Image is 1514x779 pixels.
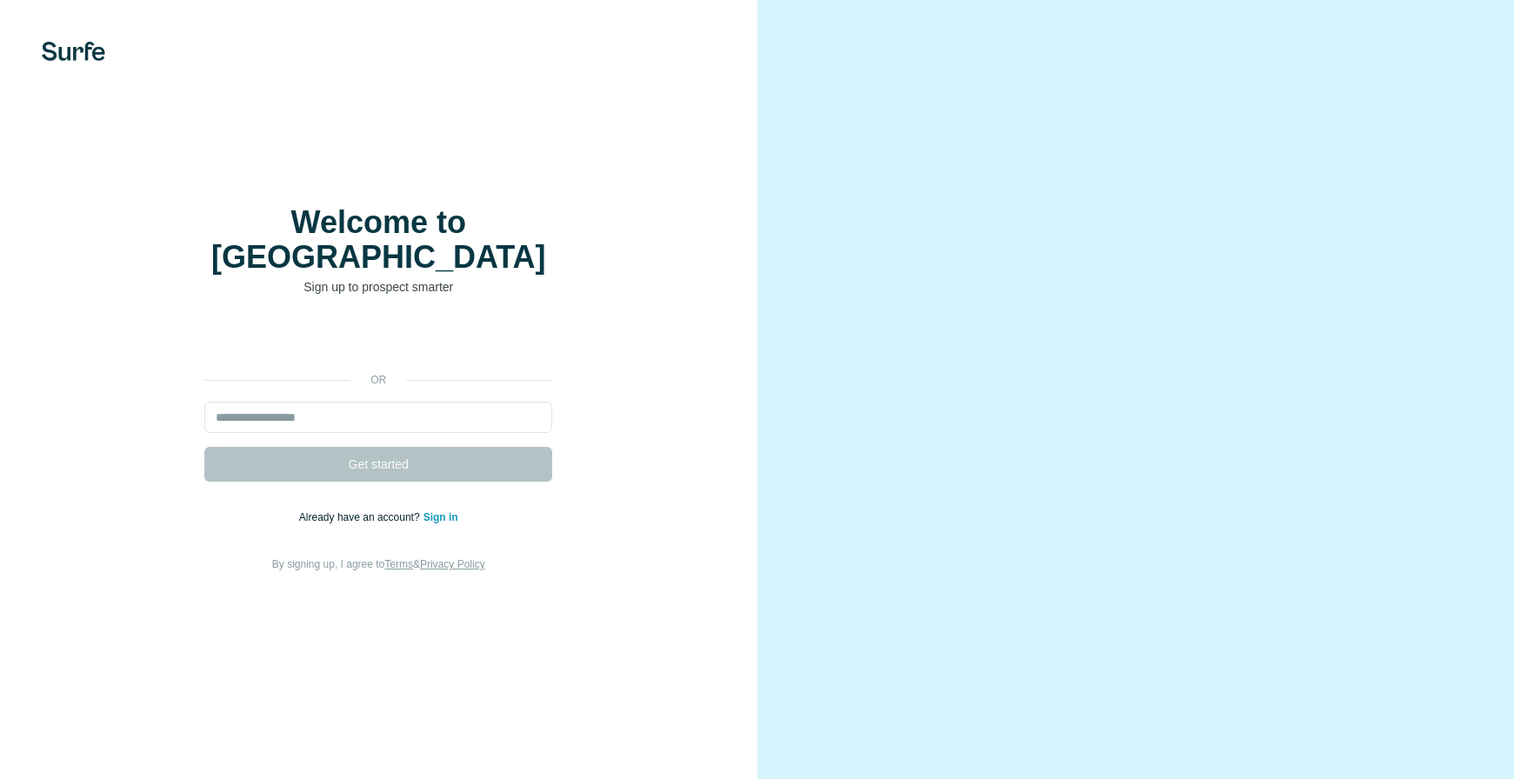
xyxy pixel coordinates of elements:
[272,558,485,570] span: By signing up, I agree to &
[196,322,561,360] iframe: Schaltfläche „Über Google anmelden“
[350,372,406,388] p: or
[424,511,458,523] a: Sign in
[420,558,485,570] a: Privacy Policy
[204,278,552,296] p: Sign up to prospect smarter
[204,205,552,275] h1: Welcome to [GEOGRAPHIC_DATA]
[384,558,413,570] a: Terms
[299,511,424,523] span: Already have an account?
[42,42,105,61] img: Surfe's logo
